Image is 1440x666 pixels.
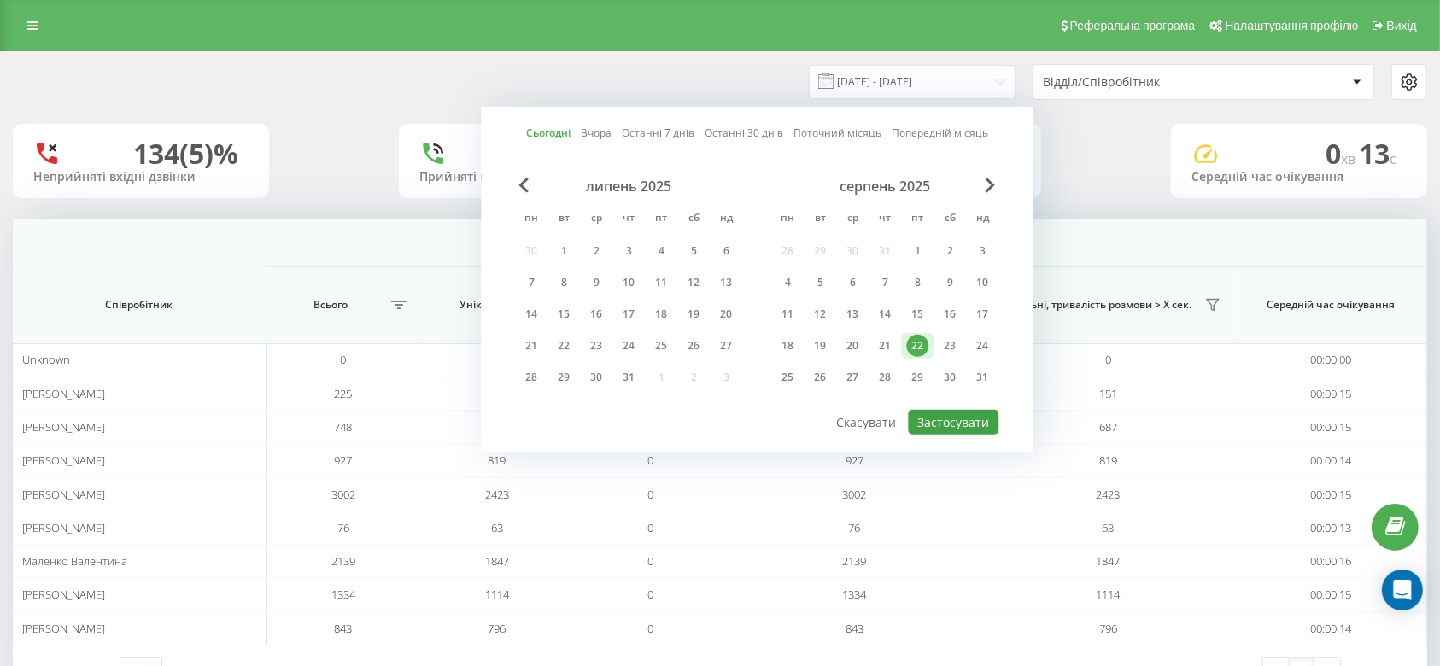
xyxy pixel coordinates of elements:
[710,238,742,264] div: нд 6 лип 2025 р.
[809,335,831,357] div: 19
[645,270,677,295] div: пт 11 лип 2025 р.
[677,333,710,359] div: сб 26 лип 2025 р.
[934,333,966,359] div: сб 23 серп 2025 р.
[335,419,353,435] span: 748
[793,125,881,141] a: Поточний місяць
[715,240,737,262] div: 6
[515,270,547,295] div: пн 7 лип 2025 р.
[804,270,836,295] div: вт 5 серп 2025 р.
[1097,553,1121,569] span: 1847
[618,272,640,294] div: 10
[553,303,575,325] div: 15
[485,587,509,602] span: 1114
[1235,612,1427,646] td: 00:00:14
[622,125,694,141] a: Останні 7 днів
[841,272,863,294] div: 6
[515,333,547,359] div: пн 21 лип 2025 р.
[553,240,575,262] div: 1
[682,272,705,294] div: 12
[715,303,737,325] div: 20
[581,125,612,141] a: Вчора
[677,270,710,295] div: сб 12 лип 2025 р.
[937,207,963,232] abbr: субота
[1235,411,1427,444] td: 00:00:15
[22,386,105,401] span: [PERSON_NAME]
[1105,352,1111,367] span: 0
[906,240,928,262] div: 1
[874,272,896,294] div: 7
[971,335,993,357] div: 24
[939,272,961,294] div: 9
[616,207,641,232] abbr: четвер
[843,487,867,502] span: 3002
[966,365,998,390] div: нд 31 серп 2025 р.
[934,238,966,264] div: сб 2 серп 2025 р.
[971,240,993,262] div: 3
[335,621,353,636] span: 843
[710,333,742,359] div: нд 27 лип 2025 р.
[419,170,635,184] div: Прийняті вхідні дзвінки
[1103,520,1115,535] span: 63
[836,333,869,359] div: ср 20 серп 2025 р.
[971,272,993,294] div: 10
[547,301,580,327] div: вт 15 лип 2025 р.
[22,587,105,602] span: [PERSON_NAME]
[1099,419,1117,435] span: 687
[22,487,105,502] span: [PERSON_NAME]
[934,365,966,390] div: сб 30 серп 2025 р.
[1359,135,1396,172] span: 13
[1235,377,1427,410] td: 00:00:15
[846,621,863,636] span: 843
[908,410,998,435] button: Застосувати
[1341,149,1359,168] span: хв
[869,333,901,359] div: чт 21 серп 2025 р.
[841,366,863,388] div: 27
[775,207,800,232] abbr: понеділок
[332,236,1361,249] span: Вихідні дзвінки
[827,410,905,435] button: Скасувати
[133,137,238,170] div: 134 (5)%
[771,333,804,359] div: пн 18 серп 2025 р.
[648,553,654,569] span: 0
[985,178,995,193] span: Next Month
[809,366,831,388] div: 26
[612,301,645,327] div: чт 17 лип 2025 р.
[612,270,645,295] div: чт 10 лип 2025 р.
[612,365,645,390] div: чт 31 лип 2025 р.
[335,386,353,401] span: 225
[22,453,105,468] span: [PERSON_NAME]
[971,303,993,325] div: 17
[515,301,547,327] div: пн 14 лип 2025 р.
[776,303,799,325] div: 11
[648,587,654,602] span: 0
[1099,621,1117,636] span: 796
[485,487,509,502] span: 2423
[1235,578,1427,611] td: 00:00:15
[710,270,742,295] div: нд 13 лип 2025 р.
[869,301,901,327] div: чт 14 серп 2025 р.
[1099,386,1117,401] span: 151
[648,487,654,502] span: 0
[22,352,70,367] span: Unknown
[705,125,783,141] a: Останні 30 днів
[1235,511,1427,545] td: 00:00:13
[331,553,355,569] span: 2139
[585,303,607,325] div: 16
[618,303,640,325] div: 17
[585,335,607,357] div: 23
[776,366,799,388] div: 25
[713,207,739,232] abbr: неділя
[22,520,105,535] span: [PERSON_NAME]
[515,365,547,390] div: пн 28 лип 2025 р.
[612,238,645,264] div: чт 3 лип 2025 р.
[807,207,833,232] abbr: вівторок
[22,553,127,569] span: Маленко Валентина
[580,301,612,327] div: ср 16 лип 2025 р.
[341,352,347,367] span: 0
[580,333,612,359] div: ср 23 лип 2025 р.
[1326,135,1359,172] span: 0
[906,366,928,388] div: 29
[583,207,609,232] abbr: середа
[804,365,836,390] div: вт 26 серп 2025 р.
[901,270,934,295] div: пт 8 серп 2025 р.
